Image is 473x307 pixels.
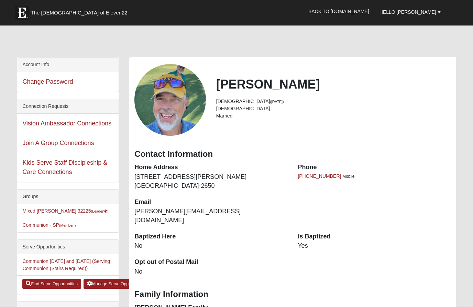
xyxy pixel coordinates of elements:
[134,232,287,241] dt: Baptized Here
[17,99,119,114] div: Connection Requests
[134,289,451,299] h3: Family Information
[22,258,110,271] a: Communion [DATE] and [DATE] (Serving Communion (Stairs Required))
[134,149,451,159] h3: Contact Information
[134,173,287,190] dd: [STREET_ADDRESS][PERSON_NAME] [GEOGRAPHIC_DATA]-2650
[303,3,374,20] a: Back to [DOMAIN_NAME]
[22,159,107,175] a: Kids Serve Staff Discipleship & Care Connections
[342,174,354,179] span: Mobile
[17,58,119,72] div: Account Info
[22,78,73,85] a: Change Password
[91,209,109,213] small: (Leader )
[298,232,451,241] dt: Is Baptized
[59,223,76,227] small: (Member )
[17,240,119,254] div: Serve Opportunities
[216,112,451,120] li: Married
[134,207,287,225] dd: [PERSON_NAME][EMAIL_ADDRESS][DOMAIN_NAME]
[134,267,287,276] dd: No
[22,279,81,289] a: Find Serve Opportunities
[22,120,111,127] a: Vision Ambassador Connections
[216,77,451,92] h2: [PERSON_NAME]
[298,163,451,172] dt: Phone
[22,208,108,214] a: Mixed [PERSON_NAME] 32225(Leader)
[22,140,94,146] a: Join A Group Connections
[298,242,451,250] dd: Yes
[15,6,29,20] img: Eleven22 logo
[31,9,127,16] span: The [DEMOGRAPHIC_DATA] of Eleven22
[379,9,436,15] span: Hello [PERSON_NAME]
[17,190,119,204] div: Groups
[134,198,287,207] dt: Email
[12,2,149,20] a: The [DEMOGRAPHIC_DATA] of Eleven22
[374,3,446,21] a: Hello [PERSON_NAME]
[134,64,206,136] a: View Fullsize Photo
[216,105,451,112] li: [DEMOGRAPHIC_DATA]
[216,98,451,105] li: [DEMOGRAPHIC_DATA]
[298,173,341,179] a: [PHONE_NUMBER]
[270,100,284,104] small: ([DATE])
[134,242,287,250] dd: No
[22,222,76,228] a: Communion - SP(Member )
[134,258,287,267] dt: Opt out of Postal Mail
[134,163,287,172] dt: Home Address
[84,279,149,289] a: Manage Serve Opportunities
